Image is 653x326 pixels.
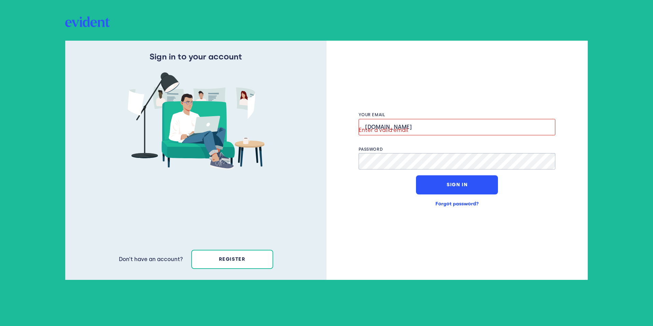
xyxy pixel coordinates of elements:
[416,175,498,194] button: Sign In
[191,250,273,269] button: register
[128,72,264,170] img: man
[359,125,408,135] span: Enter a valid email
[150,52,242,62] h4: Sign in to your account
[119,254,183,264] p: Don’t have an account?
[359,147,555,152] label: Password
[359,112,555,117] label: Your email
[359,119,555,135] input: eg. john@gmail.com
[416,194,498,214] button: Forgot password?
